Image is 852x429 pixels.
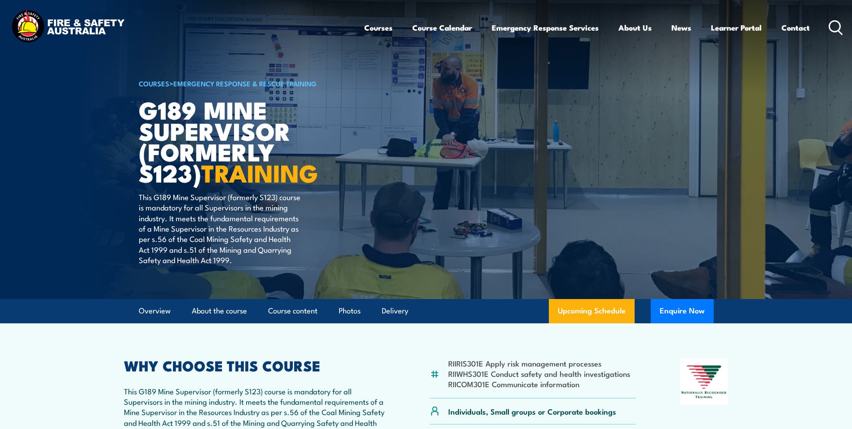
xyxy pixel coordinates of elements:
[412,16,472,40] a: Course Calendar
[618,16,652,40] a: About Us
[448,368,630,379] li: RIIWHS301E Conduct safety and health investigations
[671,16,691,40] a: News
[139,99,361,183] h1: G189 Mine Supervisor (formerly S123)
[680,359,728,405] img: Nationally Recognised Training logo.
[192,299,247,323] a: About the course
[651,299,714,323] button: Enquire Now
[364,16,393,40] a: Courses
[448,406,616,416] p: Individuals, Small groups or Corporate bookings
[139,192,303,265] p: This G189 Mine Supervisor (formerly S123) course is mandatory for all Supervisors in the mining i...
[201,153,318,191] strong: TRAINING
[139,78,169,88] a: COURSES
[382,299,408,323] a: Delivery
[711,16,762,40] a: Learner Portal
[448,379,630,389] li: RIICOM301E Communicate information
[492,16,599,40] a: Emergency Response Services
[549,299,635,323] a: Upcoming Schedule
[781,16,810,40] a: Contact
[139,78,361,89] h6: >
[268,299,318,323] a: Course content
[173,78,317,88] a: Emergency Response & Rescue Training
[448,358,630,368] li: RIIRIS301E Apply risk management processes
[339,299,361,323] a: Photos
[124,359,386,371] h2: WHY CHOOSE THIS COURSE
[139,299,171,323] a: Overview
